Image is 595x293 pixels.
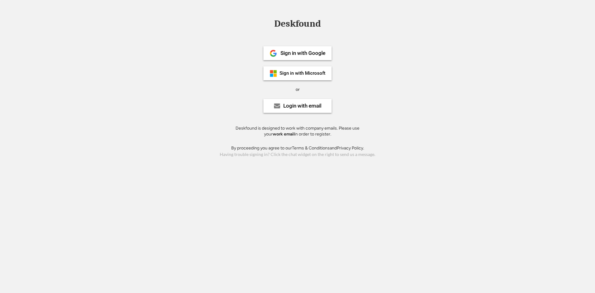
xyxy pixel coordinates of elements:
[280,71,325,76] div: Sign in with Microsoft
[280,51,325,56] div: Sign in with Google
[296,87,300,93] div: or
[283,103,321,109] div: Login with email
[292,145,330,151] a: Terms & Conditions
[271,19,324,29] div: Deskfound
[270,70,277,77] img: ms-symbollockup_mssymbol_19.png
[270,50,277,57] img: 1024px-Google__G__Logo.svg.png
[231,145,364,151] div: By proceeding you agree to our and
[228,125,367,137] div: Deskfound is designed to work with company emails. Please use your in order to register.
[273,131,294,137] strong: work email
[337,145,364,151] a: Privacy Policy.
